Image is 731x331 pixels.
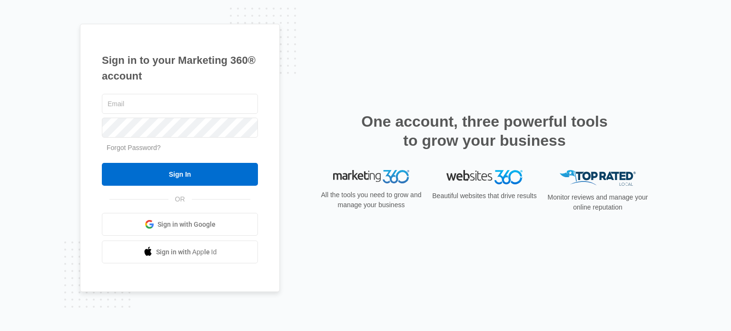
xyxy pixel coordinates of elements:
input: Sign In [102,163,258,186]
a: Sign in with Apple Id [102,241,258,263]
img: Websites 360 [446,170,523,184]
p: All the tools you need to grow and manage your business [318,190,425,210]
img: Marketing 360 [333,170,409,183]
h2: One account, three powerful tools to grow your business [358,112,611,150]
a: Forgot Password? [107,144,161,151]
span: Sign in with Google [158,220,216,230]
h1: Sign in to your Marketing 360® account [102,52,258,84]
img: Top Rated Local [560,170,636,186]
p: Monitor reviews and manage your online reputation [544,192,651,212]
a: Sign in with Google [102,213,258,236]
span: Sign in with Apple Id [156,247,217,257]
input: Email [102,94,258,114]
p: Beautiful websites that drive results [431,191,538,201]
span: OR [168,194,192,204]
